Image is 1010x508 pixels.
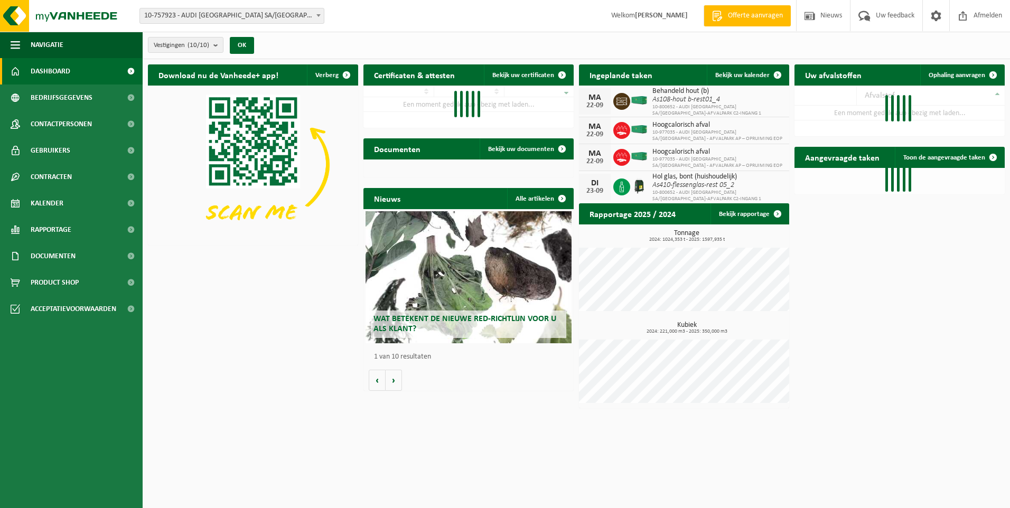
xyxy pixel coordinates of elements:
button: OK [230,37,254,54]
h2: Rapportage 2025 / 2024 [579,203,686,224]
span: Acceptatievoorwaarden [31,296,116,322]
a: Alle artikelen [507,188,573,209]
div: MA [584,93,605,102]
span: Contactpersonen [31,111,92,137]
button: Volgende [386,370,402,391]
i: As410-flessenglas-rest 05_2 [652,181,734,189]
a: Bekijk uw kalender [707,64,788,86]
span: Bekijk uw kalender [715,72,770,79]
span: Wat betekent de nieuwe RED-richtlijn voor u als klant? [373,315,556,333]
h2: Uw afvalstoffen [794,64,872,85]
a: Bekijk uw documenten [480,138,573,159]
div: MA [584,149,605,158]
button: Vorige [369,370,386,391]
h2: Aangevraagde taken [794,147,890,167]
span: Hoogcalorisch afval [652,148,784,156]
span: Bekijk uw documenten [488,146,554,153]
count: (10/10) [188,42,209,49]
h2: Download nu de Vanheede+ app! [148,64,289,85]
button: Vestigingen(10/10) [148,37,223,53]
span: Documenten [31,243,76,269]
span: Bekijk uw certificaten [492,72,554,79]
img: CR-HR-1C-1000-PES-01 [630,177,648,195]
div: 22-09 [584,131,605,138]
h3: Tonnage [584,230,789,242]
div: 23-09 [584,187,605,195]
span: Toon de aangevraagde taken [903,154,985,161]
span: Kalender [31,190,63,217]
span: Product Shop [31,269,79,296]
span: 2024: 221,000 m3 - 2025: 350,000 m3 [584,329,789,334]
span: Behandeld hout (b) [652,87,784,96]
a: Ophaling aanvragen [920,64,1004,86]
a: Toon de aangevraagde taken [895,147,1004,168]
span: Vestigingen [154,37,209,53]
div: DI [584,179,605,187]
a: Bekijk uw certificaten [484,64,573,86]
img: HK-XC-40-GN-00 [630,125,648,134]
span: Offerte aanvragen [725,11,785,21]
span: 10-757923 - AUDI BRUSSELS SA/NV - VORST [140,8,324,23]
span: 10-977035 - AUDI [GEOGRAPHIC_DATA] SA/[GEOGRAPHIC_DATA] - AFVALPARK AP – OPRUIMING EOP [652,156,784,169]
span: Hol glas, bont (huishoudelijk) [652,173,784,181]
h2: Documenten [363,138,431,159]
span: Verberg [315,72,339,79]
span: Dashboard [31,58,70,84]
span: 10-757923 - AUDI BRUSSELS SA/NV - VORST [139,8,324,24]
span: Contracten [31,164,72,190]
span: Hoogcalorisch afval [652,121,784,129]
div: 22-09 [584,102,605,109]
span: Rapportage [31,217,71,243]
i: As108-hout b-rest01_4 [652,96,720,104]
img: HK-XC-40-GN-00 [630,152,648,161]
div: MA [584,123,605,131]
a: Bekijk rapportage [710,203,788,224]
h3: Kubiek [584,322,789,334]
a: Wat betekent de nieuwe RED-richtlijn voor u als klant? [366,211,572,343]
strong: [PERSON_NAME] [635,12,688,20]
h2: Ingeplande taken [579,64,663,85]
p: 1 van 10 resultaten [374,353,568,361]
span: 10-800652 - AUDI [GEOGRAPHIC_DATA] SA/[GEOGRAPHIC_DATA]-AFVALPARK C2-INGANG 1 [652,104,784,117]
span: Ophaling aanvragen [929,72,985,79]
a: Offerte aanvragen [704,5,791,26]
span: 2024: 1024,353 t - 2025: 1597,935 t [584,237,789,242]
img: Download de VHEPlus App [148,86,358,243]
img: HK-XC-40-GN-00 [630,96,648,105]
span: Gebruikers [31,137,70,164]
h2: Certificaten & attesten [363,64,465,85]
button: Verberg [307,64,357,86]
h2: Nieuws [363,188,411,209]
span: 10-800652 - AUDI [GEOGRAPHIC_DATA] SA/[GEOGRAPHIC_DATA]-AFVALPARK C2-INGANG 1 [652,190,784,202]
span: Navigatie [31,32,63,58]
span: Bedrijfsgegevens [31,84,92,111]
div: 22-09 [584,158,605,165]
span: 10-977035 - AUDI [GEOGRAPHIC_DATA] SA/[GEOGRAPHIC_DATA] - AFVALPARK AP – OPRUIMING EOP [652,129,784,142]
